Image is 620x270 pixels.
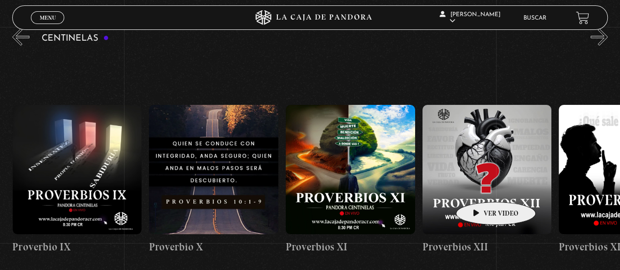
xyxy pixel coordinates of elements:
button: Previous [12,28,29,46]
a: Buscar [523,15,546,21]
h4: Proverbio IX [13,239,142,255]
span: Menu [40,15,56,21]
h4: Proverbios XII [422,239,552,255]
span: Cerrar [36,23,59,30]
span: [PERSON_NAME] [440,12,500,24]
h4: Proverbios XI [286,239,415,255]
h3: Centinelas [42,34,109,43]
h4: Proverbio X [149,239,278,255]
button: Next [591,28,608,46]
a: View your shopping cart [576,11,589,25]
